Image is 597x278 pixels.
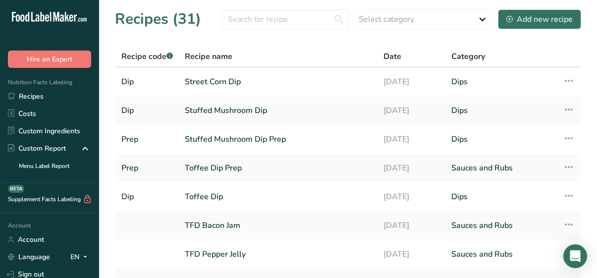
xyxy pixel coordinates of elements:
a: Language [8,248,50,266]
a: Dip [121,100,173,121]
a: [DATE] [383,129,439,150]
a: [DATE] [383,186,439,207]
a: [DATE] [383,100,439,121]
a: Sauces and Rubs [451,215,551,236]
div: Open Intercom Messenger [563,244,587,268]
a: [DATE] [383,158,439,178]
input: Search for recipe [222,9,349,29]
h1: Recipes (31) [115,8,201,30]
button: Hire an Expert [8,51,91,68]
a: Stuffed Mushroom Dip [185,100,372,121]
div: EN [70,251,91,263]
a: Dips [451,100,551,121]
a: Street Corn Dip [185,71,372,92]
a: Prep [121,158,173,178]
a: Sauces and Rubs [451,158,551,178]
a: Dip [121,186,173,207]
span: Recipe name [185,51,232,62]
button: Add new recipe [498,9,581,29]
a: [DATE] [383,71,439,92]
a: Dips [451,71,551,92]
a: Toffee Dip Prep [185,158,372,178]
a: Prep [121,129,173,150]
a: [DATE] [383,244,439,265]
span: Category [451,51,485,62]
a: TFD Bacon Jam [185,215,372,236]
a: Stuffed Mushroom Dip Prep [185,129,372,150]
div: BETA [8,185,24,193]
a: Toffee Dip [185,186,372,207]
div: Add new recipe [506,13,573,25]
a: TFD Pepper Jelly [185,244,372,265]
a: Dip [121,71,173,92]
span: Date [383,51,401,62]
div: Custom Report [8,143,66,154]
a: [DATE] [383,215,439,236]
a: Dips [451,129,551,150]
a: Dips [451,186,551,207]
a: Sauces and Rubs [451,244,551,265]
span: Recipe code [121,51,173,62]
